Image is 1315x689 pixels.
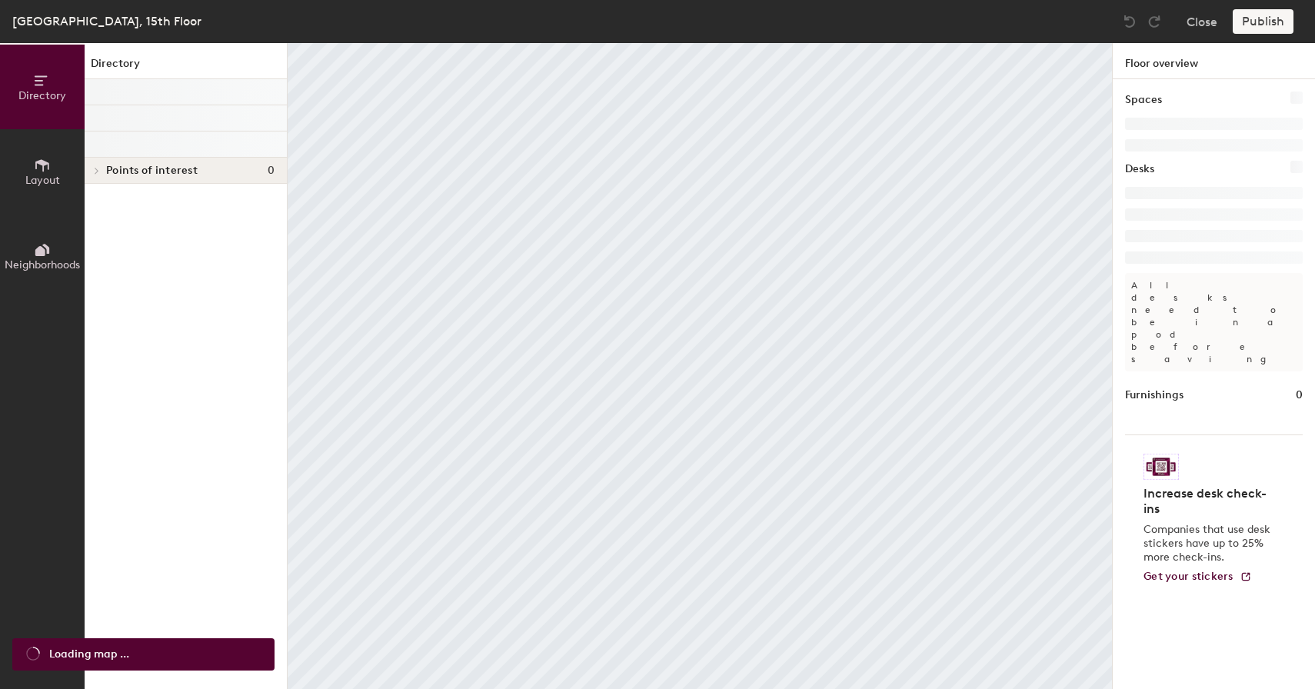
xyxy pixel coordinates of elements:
h4: Increase desk check-ins [1144,486,1275,517]
span: Points of interest [106,165,198,177]
img: Redo [1147,14,1162,29]
span: Get your stickers [1144,570,1233,583]
span: Loading map ... [49,646,129,663]
h1: 0 [1296,387,1303,404]
h1: Spaces [1125,92,1162,108]
button: Close [1187,9,1217,34]
span: Neighborhoods [5,258,80,271]
span: 0 [268,165,275,177]
span: Directory [18,89,66,102]
h1: Directory [85,55,287,79]
h1: Furnishings [1125,387,1183,404]
div: [GEOGRAPHIC_DATA], 15th Floor [12,12,201,31]
h1: Desks [1125,161,1154,178]
img: Sticker logo [1144,454,1179,480]
a: Get your stickers [1144,571,1252,584]
h1: Floor overview [1113,43,1315,79]
canvas: Map [288,43,1112,689]
img: Undo [1122,14,1137,29]
p: All desks need to be in a pod before saving [1125,273,1303,371]
span: Layout [25,174,60,187]
p: Companies that use desk stickers have up to 25% more check-ins. [1144,523,1275,564]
